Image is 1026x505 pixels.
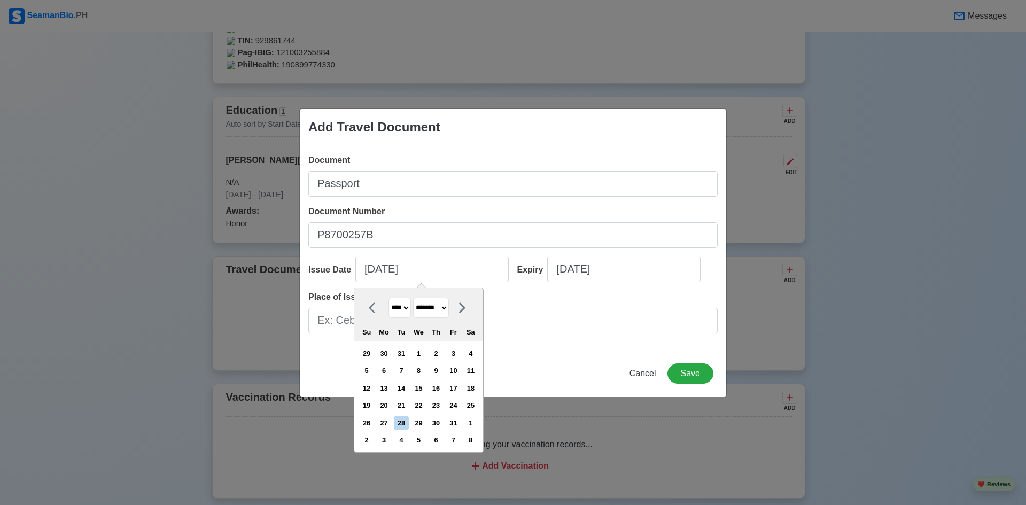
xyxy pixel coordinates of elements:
[463,363,478,378] div: Choose Saturday, January 11th, 2025
[377,325,391,339] div: Mo
[308,171,718,197] input: Ex: Passport
[360,381,374,395] div: Choose Sunday, January 12th, 2025
[429,398,443,413] div: Choose Thursday, January 23rd, 2025
[360,433,374,447] div: Choose Sunday, February 2nd, 2025
[411,363,426,378] div: Choose Wednesday, January 8th, 2025
[411,433,426,447] div: Choose Wednesday, February 5th, 2025
[463,416,478,430] div: Choose Saturday, February 1st, 2025
[623,363,663,384] button: Cancel
[377,363,391,378] div: Choose Monday, January 6th, 2025
[394,381,408,395] div: Choose Tuesday, January 14th, 2025
[446,381,461,395] div: Choose Friday, January 17th, 2025
[357,345,479,449] div: month 2025-01
[629,369,656,378] span: Cancel
[308,292,366,301] span: Place of Issue
[411,398,426,413] div: Choose Wednesday, January 22nd, 2025
[667,363,713,384] button: Save
[517,263,548,276] div: Expiry
[429,416,443,430] div: Choose Thursday, January 30th, 2025
[377,381,391,395] div: Choose Monday, January 13th, 2025
[377,416,391,430] div: Choose Monday, January 27th, 2025
[360,363,374,378] div: Choose Sunday, January 5th, 2025
[463,398,478,413] div: Choose Saturday, January 25th, 2025
[360,325,374,339] div: Su
[411,325,426,339] div: We
[411,381,426,395] div: Choose Wednesday, January 15th, 2025
[463,325,478,339] div: Sa
[377,398,391,413] div: Choose Monday, January 20th, 2025
[308,207,385,216] span: Document Number
[463,346,478,361] div: Choose Saturday, January 4th, 2025
[411,346,426,361] div: Choose Wednesday, January 1st, 2025
[308,308,718,333] input: Ex: Cebu City
[308,263,355,276] div: Issue Date
[446,363,461,378] div: Choose Friday, January 10th, 2025
[446,346,461,361] div: Choose Friday, January 3rd, 2025
[463,433,478,447] div: Choose Saturday, February 8th, 2025
[394,325,408,339] div: Tu
[429,346,443,361] div: Choose Thursday, January 2nd, 2025
[394,346,408,361] div: Choose Tuesday, December 31st, 2024
[394,416,408,430] div: Choose Tuesday, January 28th, 2025
[429,325,443,339] div: Th
[360,346,374,361] div: Choose Sunday, December 29th, 2024
[394,363,408,378] div: Choose Tuesday, January 7th, 2025
[394,433,408,447] div: Choose Tuesday, February 4th, 2025
[429,381,443,395] div: Choose Thursday, January 16th, 2025
[360,416,374,430] div: Choose Sunday, January 26th, 2025
[411,416,426,430] div: Choose Wednesday, January 29th, 2025
[308,118,440,137] div: Add Travel Document
[394,398,408,413] div: Choose Tuesday, January 21st, 2025
[446,398,461,413] div: Choose Friday, January 24th, 2025
[377,433,391,447] div: Choose Monday, February 3rd, 2025
[446,416,461,430] div: Choose Friday, January 31st, 2025
[308,222,718,248] input: Ex: P12345678B
[446,433,461,447] div: Choose Friday, February 7th, 2025
[429,433,443,447] div: Choose Thursday, February 6th, 2025
[429,363,443,378] div: Choose Thursday, January 9th, 2025
[463,381,478,395] div: Choose Saturday, January 18th, 2025
[360,398,374,413] div: Choose Sunday, January 19th, 2025
[377,346,391,361] div: Choose Monday, December 30th, 2024
[446,325,461,339] div: Fr
[308,156,350,165] span: Document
